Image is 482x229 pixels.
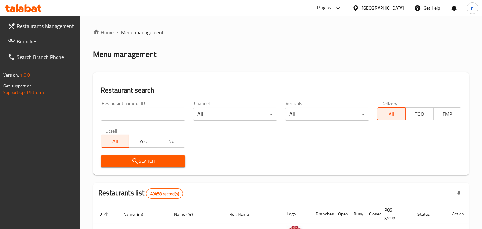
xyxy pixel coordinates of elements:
[101,86,461,95] h2: Restaurant search
[101,135,129,148] button: All
[123,210,152,218] span: Name (En)
[3,49,81,65] a: Search Branch Phone
[3,88,44,96] a: Support.OpsPlatform
[3,34,81,49] a: Branches
[436,109,459,119] span: TMP
[132,137,154,146] span: Yes
[451,186,467,201] div: Export file
[160,137,183,146] span: No
[447,204,469,224] th: Action
[20,71,30,79] span: 1.0.0
[405,107,434,120] button: TGO
[93,29,469,36] nav: breadcrumb
[121,29,164,36] span: Menu management
[129,135,157,148] button: Yes
[471,5,474,12] span: n
[157,135,185,148] button: No
[104,137,127,146] span: All
[3,18,81,34] a: Restaurants Management
[93,29,114,36] a: Home
[333,204,348,224] th: Open
[311,204,333,224] th: Branches
[433,107,461,120] button: TMP
[317,4,331,12] div: Plugins
[384,206,405,222] span: POS group
[408,109,431,119] span: TGO
[377,107,405,120] button: All
[101,108,185,121] input: Search for restaurant name or ID..
[362,5,404,12] div: [GEOGRAPHIC_DATA]
[93,49,156,60] h2: Menu management
[17,22,75,30] span: Restaurants Management
[3,71,19,79] span: Version:
[282,204,311,224] th: Logo
[229,210,257,218] span: Ref. Name
[101,155,185,167] button: Search
[380,109,403,119] span: All
[348,204,364,224] th: Busy
[417,210,438,218] span: Status
[105,128,117,133] label: Upsell
[116,29,118,36] li: /
[98,210,110,218] span: ID
[17,53,75,61] span: Search Branch Phone
[364,204,379,224] th: Closed
[106,157,180,165] span: Search
[146,191,183,197] span: 40458 record(s)
[98,188,183,199] h2: Restaurants list
[285,108,370,121] div: All
[381,101,398,105] label: Delivery
[193,108,277,121] div: All
[174,210,202,218] span: Name (Ar)
[146,188,183,199] div: Total records count
[17,38,75,45] span: Branches
[3,82,33,90] span: Get support on:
